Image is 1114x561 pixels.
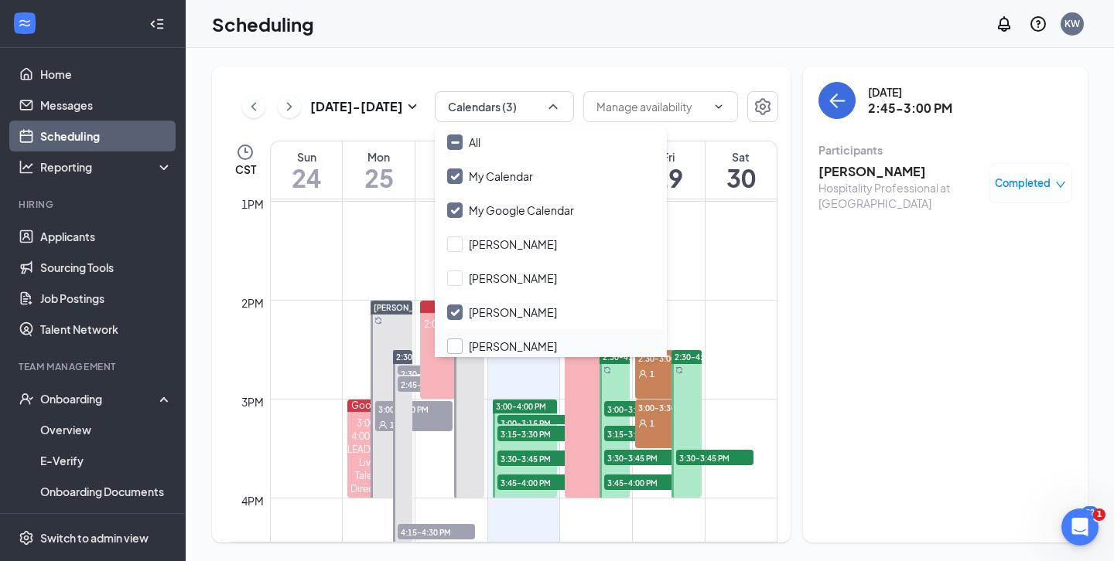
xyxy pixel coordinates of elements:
[650,369,654,379] span: 1
[375,401,453,416] span: 3:00-3:30 PM
[420,318,484,331] div: 2:00-3:00 PM
[868,84,952,100] div: [DATE]
[712,100,725,113] svg: ChevronDown
[40,314,173,345] a: Talent Network
[378,420,388,430] svg: User
[635,399,702,415] span: 3:00-3:30 PM
[19,360,169,373] div: Team Management
[633,165,705,191] h1: 29
[638,369,648,379] svg: User
[347,399,389,412] div: Google
[398,376,475,392] span: 2:45-3:00 PM
[396,352,446,362] span: 2:30-4:30 PM
[818,142,1072,158] div: Participants
[1064,17,1080,30] div: KW
[1029,15,1047,33] svg: QuestionInfo
[282,97,297,116] svg: ChevronRight
[347,443,389,508] div: LEADWELL Live: Talent Director Call
[604,474,682,490] span: 3:45-4:00 PM
[40,445,173,476] a: E-Verify
[19,159,34,175] svg: Analysis
[650,418,654,429] span: 1
[40,391,159,406] div: Onboarding
[675,366,683,374] svg: Sync
[497,474,575,490] span: 3:45-4:00 PM
[676,450,753,465] span: 3:30-3:45 PM
[868,100,952,117] h3: 2:45-3:00 PM
[604,426,682,441] span: 3:15-3:30 PM
[343,149,415,165] div: Mon
[40,283,173,314] a: Job Postings
[40,90,173,121] a: Messages
[40,476,173,507] a: Onboarding Documents
[603,366,611,374] svg: Sync
[1055,179,1066,190] span: down
[497,415,575,430] span: 3:00-3:15 PM
[596,98,706,115] input: Manage availability
[995,15,1013,33] svg: Notifications
[17,15,32,31] svg: WorkstreamLogo
[497,426,575,441] span: 3:15-3:30 PM
[271,141,342,199] a: August 24, 2025
[706,141,777,199] a: August 30, 2025
[40,121,173,151] a: Scheduling
[497,450,575,466] span: 3:30-3:45 PM
[415,149,487,165] div: Tue
[271,149,342,165] div: Sun
[40,252,173,283] a: Sourcing Tools
[420,301,484,313] div: Google
[415,165,487,191] h1: 26
[604,401,682,416] span: 3:00-3:15 PM
[246,97,261,116] svg: ChevronLeft
[435,91,574,122] button: Calendars (3)ChevronUp
[374,317,382,325] svg: Sync
[40,414,173,445] a: Overview
[818,180,981,211] div: Hospitality Professional at [GEOGRAPHIC_DATA]
[278,95,301,118] button: ChevronRight
[706,149,777,165] div: Sat
[496,401,546,412] span: 3:00-4:00 PM
[398,524,475,539] span: 4:15-4:30 PM
[343,141,415,199] a: August 25, 2025
[818,82,856,119] button: back-button
[1093,508,1105,521] span: 1
[374,303,439,312] span: [PERSON_NAME]
[238,195,267,212] div: 1pm
[40,221,173,252] a: Applicants
[415,141,487,199] a: August 26, 2025
[1061,508,1099,546] iframe: Intercom live chat
[747,91,778,122] button: Settings
[19,530,34,546] svg: Settings
[828,91,846,110] svg: ArrowLeft
[995,175,1051,191] span: Completed
[271,165,342,191] h1: 24
[347,416,389,443] div: 3:00-4:00 PM
[40,507,173,538] a: Activity log
[242,95,265,118] button: ChevronLeft
[753,97,772,116] svg: Settings
[19,391,34,406] svg: UserCheck
[706,165,777,191] h1: 30
[310,98,403,115] h3: [DATE] - [DATE]
[238,492,267,509] div: 4pm
[403,97,422,116] svg: SmallChevronDown
[604,450,682,465] span: 3:30-3:45 PM
[675,352,725,362] span: 2:30-4:00 PM
[149,16,165,32] svg: Collapse
[40,59,173,90] a: Home
[235,161,256,177] span: CST
[633,141,705,199] a: August 29, 2025
[238,294,267,311] div: 2pm
[1082,506,1099,519] div: 52
[818,163,981,180] h3: [PERSON_NAME]
[236,143,255,161] svg: Clock
[212,11,314,37] h1: Scheduling
[420,331,484,357] div: Director Meeting
[398,365,475,381] span: 2:30-2:45 PM
[343,165,415,191] h1: 25
[545,99,561,114] svg: ChevronUp
[40,530,149,546] div: Switch to admin view
[238,393,267,410] div: 3pm
[19,198,169,211] div: Hiring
